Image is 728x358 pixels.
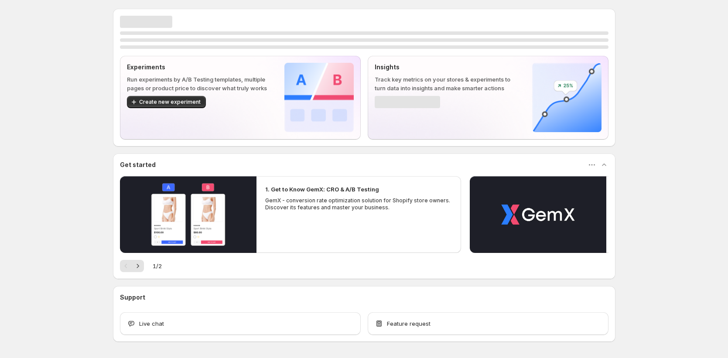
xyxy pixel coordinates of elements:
p: Track key metrics on your stores & experiments to turn data into insights and make smarter actions [375,75,518,92]
h3: Support [120,293,145,302]
span: 1 / 2 [153,262,162,270]
span: Create new experiment [139,99,201,106]
img: Experiments [284,63,354,132]
p: Run experiments by A/B Testing templates, multiple pages or product price to discover what truly ... [127,75,270,92]
p: Insights [375,63,518,72]
p: GemX - conversion rate optimization solution for Shopify store owners. Discover its features and ... [265,197,453,211]
button: Create new experiment [127,96,206,108]
button: Next [132,260,144,272]
img: Insights [532,63,602,132]
span: Feature request [387,319,431,328]
nav: Pagination [120,260,144,272]
h2: 1. Get to Know GemX: CRO & A/B Testing [265,185,379,194]
h3: Get started [120,160,156,169]
button: Play video [470,176,606,253]
button: Play video [120,176,256,253]
p: Experiments [127,63,270,72]
span: Live chat [139,319,164,328]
